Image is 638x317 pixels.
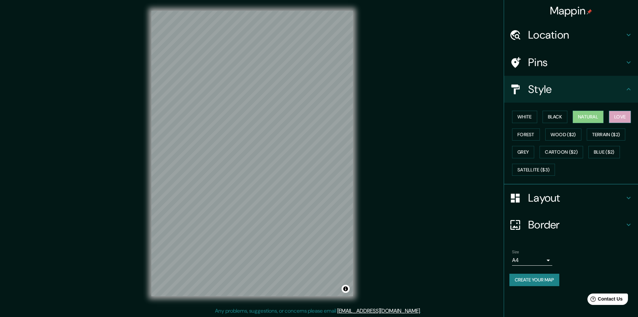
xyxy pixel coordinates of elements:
[215,307,421,315] p: Any problems, suggestions, or concerns please email .
[587,9,592,14] img: pin-icon.png
[504,211,638,238] div: Border
[528,191,625,205] h4: Layout
[528,218,625,231] h4: Border
[512,255,552,266] div: A4
[528,56,625,69] h4: Pins
[609,111,631,123] button: Love
[588,146,620,158] button: Blue ($2)
[512,128,540,141] button: Forest
[512,249,519,255] label: Size
[512,164,555,176] button: Satellite ($3)
[540,146,583,158] button: Cartoon ($2)
[504,21,638,48] div: Location
[578,291,631,310] iframe: Help widget launcher
[422,307,423,315] div: .
[587,128,626,141] button: Terrain ($2)
[543,111,568,123] button: Black
[512,111,537,123] button: White
[504,76,638,103] div: Style
[528,28,625,42] h4: Location
[550,4,592,17] h4: Mappin
[342,285,350,293] button: Toggle attribution
[337,307,420,314] a: [EMAIL_ADDRESS][DOMAIN_NAME]
[528,83,625,96] h4: Style
[545,128,581,141] button: Wood ($2)
[573,111,604,123] button: Natural
[504,184,638,211] div: Layout
[512,146,534,158] button: Grey
[509,274,559,286] button: Create your map
[421,307,422,315] div: .
[151,11,353,296] canvas: Map
[504,49,638,76] div: Pins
